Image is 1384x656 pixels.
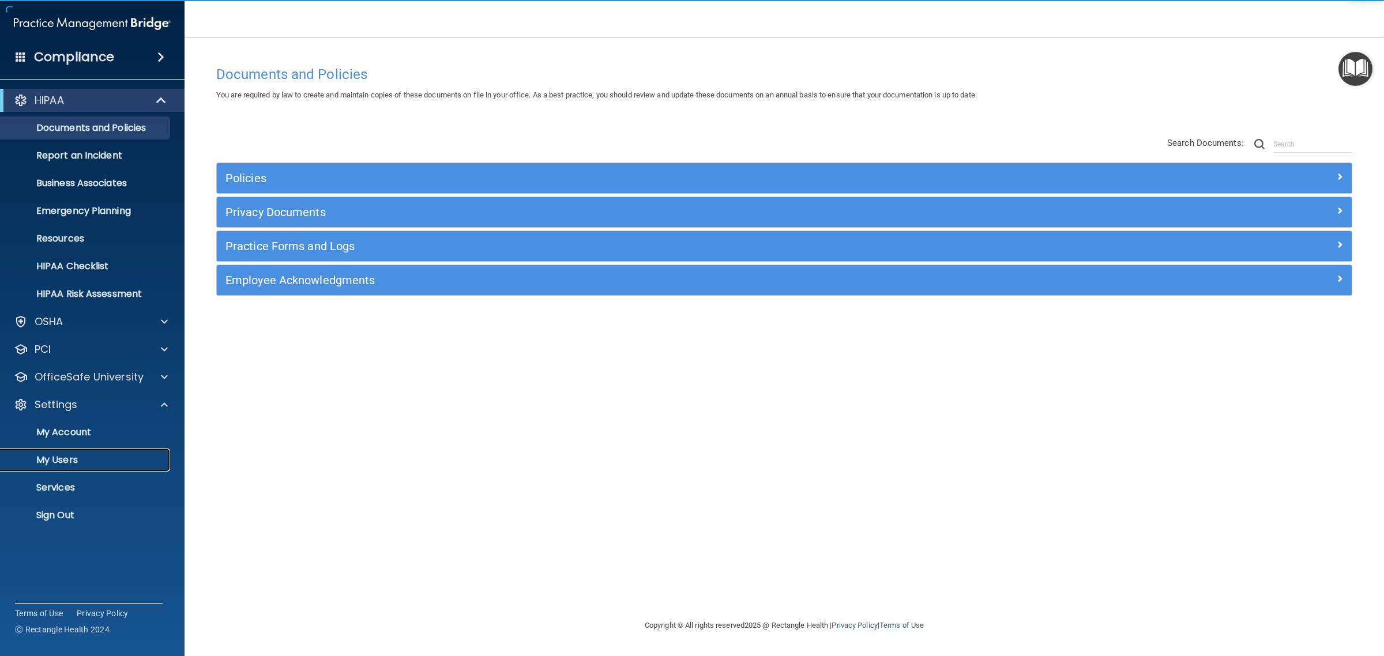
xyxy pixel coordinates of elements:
[574,607,995,644] div: Copyright © All rights reserved 2025 @ Rectangle Health | |
[1254,139,1265,149] img: ic-search.3b580494.png
[225,274,1059,286] h5: Employee Acknowledgments
[225,240,1059,252] h5: Practice Forms and Logs
[35,315,63,329] p: OSHA
[7,510,165,521] p: Sign Out
[7,150,165,161] p: Report an Incident
[225,172,1059,184] h5: Policies
[35,398,77,412] p: Settings
[879,621,924,629] a: Terms of Use
[7,427,165,438] p: My Account
[216,91,977,99] span: You are required by law to create and maintain copies of these documents on file in your office. ...
[7,205,165,217] p: Emergency Planning
[225,237,1343,255] a: Practice Forms and Logs
[77,608,129,619] a: Privacy Policy
[35,93,64,107] p: HIPAA
[14,93,167,107] a: HIPAA
[14,398,168,412] a: Settings
[35,342,51,356] p: PCI
[14,12,171,35] img: PMB logo
[832,621,877,629] a: Privacy Policy
[225,203,1343,221] a: Privacy Documents
[7,454,165,466] p: My Users
[15,608,63,619] a: Terms of Use
[7,482,165,493] p: Services
[14,315,168,329] a: OSHA
[7,178,165,189] p: Business Associates
[14,342,168,356] a: PCI
[15,624,110,635] span: Ⓒ Rectangle Health 2024
[1185,575,1370,621] iframe: Drift Widget Chat Controller
[7,288,165,300] p: HIPAA Risk Assessment
[35,370,144,384] p: OfficeSafe University
[1273,135,1352,153] input: Search
[7,261,165,272] p: HIPAA Checklist
[225,271,1343,289] a: Employee Acknowledgments
[34,49,114,65] h4: Compliance
[225,206,1059,218] h5: Privacy Documents
[7,233,165,244] p: Resources
[225,169,1343,187] a: Policies
[7,122,165,134] p: Documents and Policies
[14,370,168,384] a: OfficeSafe University
[1338,52,1372,86] button: Open Resource Center
[216,67,1352,82] h4: Documents and Policies
[1167,138,1244,148] span: Search Documents:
